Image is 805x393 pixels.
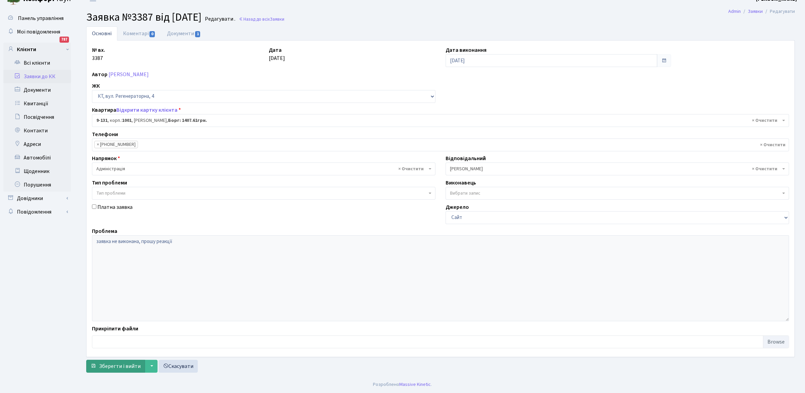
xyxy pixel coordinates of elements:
label: Тип проблеми [92,179,127,187]
small: Редагувати . [204,16,235,22]
span: 1 [195,31,200,37]
span: Навроцька Ю.В. [450,166,781,172]
span: 0 [149,31,155,37]
span: Навроцька Ю.В. [446,162,789,175]
label: Квартира [92,106,181,114]
a: Заявки [748,8,763,15]
a: Повідомлення [3,205,71,219]
label: Джерело [446,203,469,211]
a: [PERSON_NAME] [109,71,149,78]
label: Автор [92,70,108,79]
label: Прикріпити файли [92,325,138,333]
span: Видалити всі елементи [398,166,424,172]
label: Платна заявка [97,203,133,211]
span: Зберегти і вийти [99,363,141,370]
a: Назад до всіхЗаявки [239,16,284,22]
div: 3387 [87,46,264,67]
span: Адміністрація [92,162,435,175]
nav: breadcrumb [718,4,805,19]
a: Адреси [3,137,71,151]
span: Видалити всі елементи [752,117,777,124]
label: ЖК [92,82,100,90]
b: 1001 [122,117,132,124]
div: Розроблено . [373,381,432,388]
a: Клієнти [3,43,71,56]
span: Видалити всі елементи [760,141,785,148]
a: Посвідчення [3,110,71,124]
textarea: заявка не виконана, прошу реакції [92,235,789,321]
span: × [97,141,99,148]
span: <b>9-131</b>, корп.: <b>1001</b>, Сидоренко Марія Юріївна, <b>Борг: 1407.61грн.</b> [96,117,781,124]
a: Документи [3,83,71,97]
a: Massive Kinetic [400,381,431,388]
label: Дата виконання [446,46,487,54]
a: Коментарі [117,26,161,41]
a: Мої повідомлення787 [3,25,71,39]
a: Квитанції [3,97,71,110]
a: Панель управління [3,12,71,25]
label: Проблема [92,227,117,235]
a: Admin [728,8,741,15]
span: Тип проблеми [96,190,125,197]
a: Документи [161,26,207,41]
a: Контакти [3,124,71,137]
a: Щоденник [3,165,71,178]
label: Виконавець [446,179,476,187]
span: Видалити всі елементи [752,166,777,172]
a: Порушення [3,178,71,192]
b: 9-131 [96,117,108,124]
a: Довідники [3,192,71,205]
li: (050) 227-10-35 [94,141,138,148]
b: Борг: 1407.61грн. [168,117,207,124]
span: <b>9-131</b>, корп.: <b>1001</b>, Сидоренко Марія Юріївна, <b>Борг: 1407.61грн.</b> [92,114,789,127]
span: Вибрати запис [450,190,480,197]
label: Напрямок [92,154,120,162]
a: Заявки до КК [3,70,71,83]
span: Панель управління [18,15,64,22]
a: Автомобілі [3,151,71,165]
span: Мої повідомлення [17,28,60,36]
a: Всі клієнти [3,56,71,70]
label: № вх. [92,46,105,54]
button: Зберегти і вийти [86,360,145,373]
a: Скасувати [159,360,198,373]
label: Дата [269,46,282,54]
a: Відкрити картку клієнта [116,106,177,114]
span: Заявки [270,16,284,22]
span: Адміністрація [96,166,427,172]
label: Телефони [92,130,118,138]
a: Основні [86,26,117,41]
li: Редагувати [763,8,795,15]
div: 787 [60,37,69,43]
span: Заявка №3387 від [DATE] [86,9,202,25]
div: [DATE] [264,46,441,67]
label: Відповідальний [446,154,486,162]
